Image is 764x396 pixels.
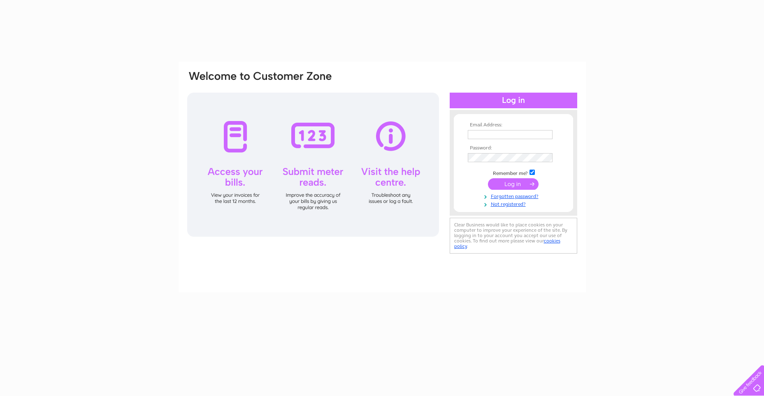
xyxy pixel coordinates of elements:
[466,168,561,177] td: Remember me?
[488,178,539,190] input: Submit
[454,238,560,249] a: cookies policy
[468,192,561,200] a: Forgotten password?
[466,122,561,128] th: Email Address:
[468,200,561,207] a: Not registered?
[450,218,577,254] div: Clear Business would like to place cookies on your computer to improve your experience of the sit...
[466,145,561,151] th: Password:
